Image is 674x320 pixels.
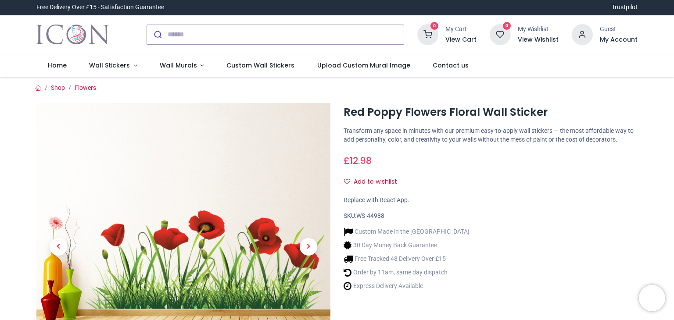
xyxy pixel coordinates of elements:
[160,61,197,70] span: Wall Murals
[36,22,109,47] img: Icon Wall Stickers
[600,36,638,44] a: My Account
[344,154,372,167] span: £
[344,127,638,144] p: Transform any space in minutes with our premium easy-to-apply wall stickers — the most affordable...
[344,281,470,291] li: Express Delivery Available
[356,212,384,219] span: WS-44988
[417,30,438,37] a: 0
[612,3,638,12] a: Trustpilot
[430,22,439,30] sup: 0
[89,61,130,70] span: Wall Stickers
[344,268,470,277] li: Order by 11am, same day dispatch
[344,178,350,185] i: Add to wishlist
[445,36,477,44] a: View Cart
[490,30,511,37] a: 0
[518,36,559,44] a: View Wishlist
[78,54,148,77] a: Wall Stickers
[350,154,372,167] span: 12.98
[433,61,469,70] span: Contact us
[639,285,665,311] iframe: Brevo live chat
[300,238,317,256] span: Next
[344,212,638,220] div: SKU:
[344,196,638,205] div: Replace with React App.
[344,174,405,189] button: Add to wishlistAdd to wishlist
[51,84,65,91] a: Shop
[600,25,638,34] div: Guest
[344,105,638,120] h1: Red Poppy Flowers Floral Wall Sticker
[148,54,215,77] a: Wall Murals
[344,241,470,250] li: 30 Day Money Back Guarantee
[445,25,477,34] div: My Cart
[344,254,470,263] li: Free Tracked 48 Delivery Over £15
[317,61,410,70] span: Upload Custom Mural Image
[226,61,294,70] span: Custom Wall Stickers
[48,61,67,70] span: Home
[503,22,511,30] sup: 0
[344,227,470,236] li: Custom Made in the [GEOGRAPHIC_DATA]
[518,25,559,34] div: My Wishlist
[75,84,96,91] a: Flowers
[50,238,67,256] span: Previous
[36,3,164,12] div: Free Delivery Over £15 - Satisfaction Guarantee
[36,22,109,47] a: Logo of Icon Wall Stickers
[147,25,168,44] button: Submit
